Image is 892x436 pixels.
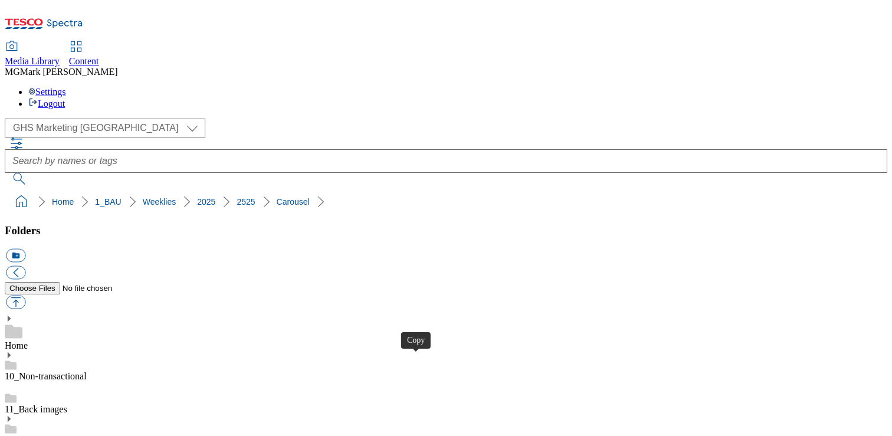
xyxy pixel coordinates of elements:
a: Weeklies [143,197,176,206]
a: Carousel [277,197,310,206]
input: Search by names or tags [5,149,887,173]
a: 2025 [197,197,215,206]
a: 11_Back images [5,404,67,414]
a: Logout [28,99,65,109]
a: 2525 [237,197,255,206]
a: 1_BAU [95,197,121,206]
a: Home [5,340,28,350]
span: Content [69,56,99,66]
a: home [12,192,31,211]
nav: breadcrumb [5,191,887,213]
span: Media Library [5,56,60,66]
a: Content [69,42,99,67]
span: MG [5,67,20,77]
a: 10_Non-transactional [5,371,87,381]
a: Settings [28,87,66,97]
h3: Folders [5,224,887,237]
a: Media Library [5,42,60,67]
a: Home [52,197,74,206]
span: Mark [PERSON_NAME] [20,67,118,77]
